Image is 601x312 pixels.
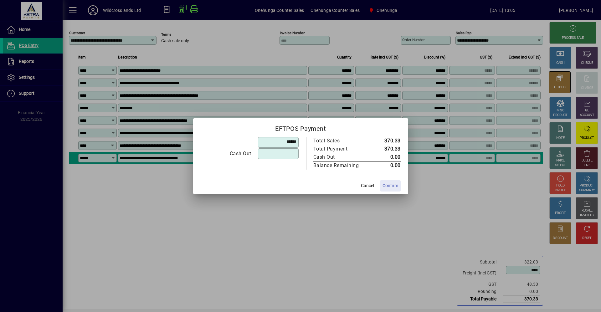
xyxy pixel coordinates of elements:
[201,150,251,157] div: Cash Out
[193,118,408,136] h2: EFTPOS Payment
[383,182,398,189] span: Confirm
[372,137,401,145] td: 370.33
[313,162,366,169] div: Balance Remaining
[357,180,378,192] button: Cancel
[372,145,401,153] td: 370.33
[372,153,401,161] td: 0.00
[313,137,372,145] td: Total Sales
[313,153,366,161] div: Cash Out
[361,182,374,189] span: Cancel
[380,180,401,192] button: Confirm
[313,145,372,153] td: Total Payment
[372,161,401,170] td: 0.00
